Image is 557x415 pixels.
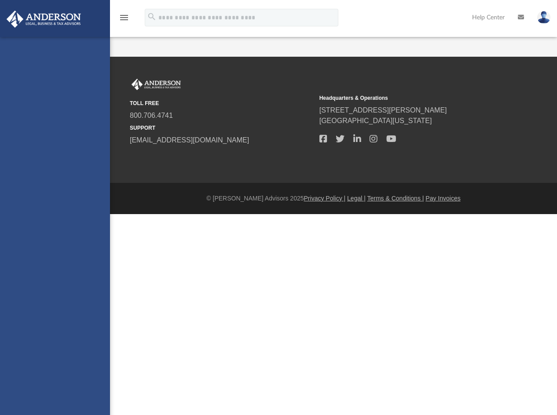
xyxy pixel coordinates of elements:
[119,17,129,23] a: menu
[130,124,313,132] small: SUPPORT
[319,94,503,102] small: Headquarters & Operations
[425,195,460,202] a: Pay Invoices
[304,195,346,202] a: Privacy Policy |
[147,12,157,22] i: search
[110,194,557,203] div: © [PERSON_NAME] Advisors 2025
[130,99,313,107] small: TOLL FREE
[319,117,432,124] a: [GEOGRAPHIC_DATA][US_STATE]
[119,12,129,23] i: menu
[130,112,173,119] a: 800.706.4741
[537,11,550,24] img: User Pic
[130,79,183,90] img: Anderson Advisors Platinum Portal
[347,195,366,202] a: Legal |
[4,11,84,28] img: Anderson Advisors Platinum Portal
[367,195,424,202] a: Terms & Conditions |
[319,106,447,114] a: [STREET_ADDRESS][PERSON_NAME]
[130,136,249,144] a: [EMAIL_ADDRESS][DOMAIN_NAME]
